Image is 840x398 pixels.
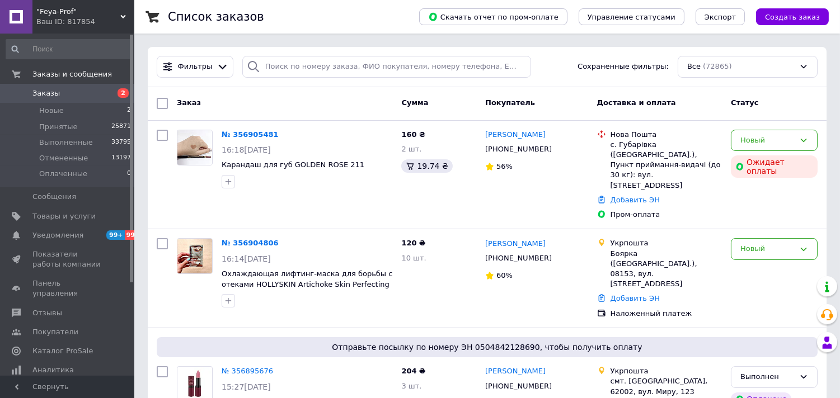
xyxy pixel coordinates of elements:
span: Панель управления [32,278,104,298]
span: Скачать отчет по пром-оплате [428,12,559,22]
span: 204 ₴ [401,367,425,375]
span: Доставка и оплата [597,98,676,107]
div: Нова Пошта [611,130,722,140]
span: 15:27[DATE] [222,382,271,391]
div: 19.74 ₴ [401,159,452,173]
span: 3 шт. [401,382,421,390]
span: (72865) [703,62,732,70]
span: Покупатель [485,98,535,107]
input: Поиск по номеру заказа, ФИО покупателя, номеру телефона, Email, номеру накладной [242,56,531,78]
span: Создать заказ [765,13,820,21]
a: № 356904806 [222,239,279,247]
div: Ожидает оплаты [731,155,818,178]
button: Создать заказ [756,8,829,25]
a: [PERSON_NAME] [485,239,546,249]
span: Фильтры [178,61,213,72]
span: 60% [496,271,513,279]
span: Выполненные [39,138,93,148]
a: Охлаждающая лифтинг-маска для борьбы с отеками HOLLYSKIN Artichoke Skin Perfecting Mask 10 ml [222,269,392,298]
div: Пром-оплата [611,210,722,220]
div: Укрпошта [611,366,722,376]
span: [PHONE_NUMBER] [485,382,552,390]
a: Добавить ЭН [611,196,660,204]
span: 99+ [125,230,143,240]
a: [PERSON_NAME] [485,366,546,377]
span: "Feya-Prof" [36,7,120,17]
span: Новые [39,106,64,116]
a: Карандаш для губ GOLDEN ROSE 211 [222,160,364,169]
span: Аналитика [32,365,74,375]
span: Оплаченные [39,169,87,179]
a: Создать заказ [745,12,829,21]
span: 120 ₴ [401,239,425,247]
span: Сохраненные фильтры: [578,61,669,72]
a: № 356905481 [222,130,279,139]
div: Укрпошта [611,238,722,248]
img: Фото товару [177,239,212,273]
span: Уведомления [32,230,83,240]
span: 16:18[DATE] [222,145,271,154]
span: Статус [731,98,759,107]
h1: Список заказов [168,10,264,23]
span: [PHONE_NUMBER] [485,254,552,262]
span: Экспорт [705,13,736,21]
div: Новый [740,243,795,255]
span: 25871 [111,122,131,132]
span: Заказы и сообщения [32,69,112,79]
span: Сумма [401,98,428,107]
div: смт. [GEOGRAPHIC_DATA], 62002, вул. Миру, 123 [611,376,722,396]
span: Отзывы [32,308,62,318]
button: Скачать отчет по пром-оплате [419,8,567,25]
a: [PERSON_NAME] [485,130,546,140]
span: Управление статусами [588,13,675,21]
span: 10 шт. [401,254,426,262]
div: с. Губарівка ([GEOGRAPHIC_DATA].), Пункт приймання-видачі (до 30 кг): вул. [STREET_ADDRESS] [611,140,722,191]
a: № 356895676 [222,367,273,375]
span: Каталог ProSale [32,346,93,356]
a: Добавить ЭН [611,294,660,302]
span: 99+ [106,230,125,240]
span: Заказы [32,88,60,98]
span: [PHONE_NUMBER] [485,145,552,153]
span: Принятые [39,122,78,132]
span: Сообщения [32,192,76,202]
button: Управление статусами [579,8,684,25]
span: 16:14[DATE] [222,254,271,263]
span: 2 [127,106,131,116]
button: Экспорт [696,8,745,25]
div: Новый [740,135,795,146]
div: Боярка ([GEOGRAPHIC_DATA].), 08153, вул. [STREET_ADDRESS] [611,249,722,290]
span: 0 [127,169,131,179]
span: Показатели работы компании [32,249,104,269]
span: Отправьте посылку по номеру ЭН 0504842128690, чтобы получить оплату [161,342,813,353]
span: 2 шт. [401,145,421,153]
a: Фото товару [177,130,213,165]
span: 2 [118,88,129,98]
span: 33795 [111,138,131,148]
span: Товары и услуги [32,211,96,221]
div: Ваш ID: 817854 [36,17,134,27]
span: 13197 [111,153,131,163]
div: Выполнен [740,371,795,383]
div: Наложенный платеж [611,309,722,319]
a: Фото товару [177,238,213,274]
img: Фото товару [177,130,212,165]
span: Покупатели [32,327,78,337]
span: 160 ₴ [401,130,425,139]
span: Все [687,61,701,72]
span: 56% [496,162,513,170]
span: Заказ [177,98,201,107]
input: Поиск [6,39,132,59]
span: Отмененные [39,153,88,163]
